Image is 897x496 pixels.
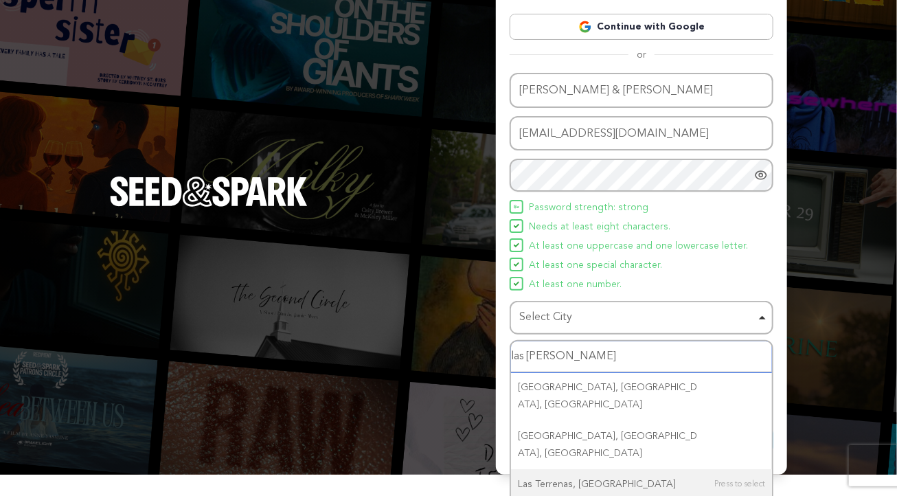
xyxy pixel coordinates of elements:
img: Seed&Spark Icon [514,243,519,248]
input: Select City [511,341,772,372]
span: At least one number. [529,277,622,293]
img: Seed&Spark Icon [514,281,519,286]
input: Email address [510,116,773,151]
img: Seed&Spark Icon [514,204,519,210]
a: Seed&Spark Homepage [110,177,308,234]
span: At least one special character. [529,258,662,274]
input: Name [510,73,773,108]
a: Continue with Google [510,14,773,40]
span: At least one uppercase and one lowercase letter. [529,238,748,255]
div: [GEOGRAPHIC_DATA], [GEOGRAPHIC_DATA], [GEOGRAPHIC_DATA] [511,372,772,420]
img: Seed&Spark Logo [110,177,308,207]
span: or [628,48,655,62]
div: [GEOGRAPHIC_DATA], [GEOGRAPHIC_DATA], [GEOGRAPHIC_DATA] [511,421,772,469]
span: Password strength: strong [529,200,648,216]
img: Seed&Spark Icon [514,262,519,267]
div: Select City [519,308,756,328]
span: Needs at least eight characters. [529,219,670,236]
img: Google logo [578,20,592,34]
a: Show password as plain text. Warning: this will display your password on the screen. [754,168,768,182]
img: Seed&Spark Icon [514,223,519,229]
